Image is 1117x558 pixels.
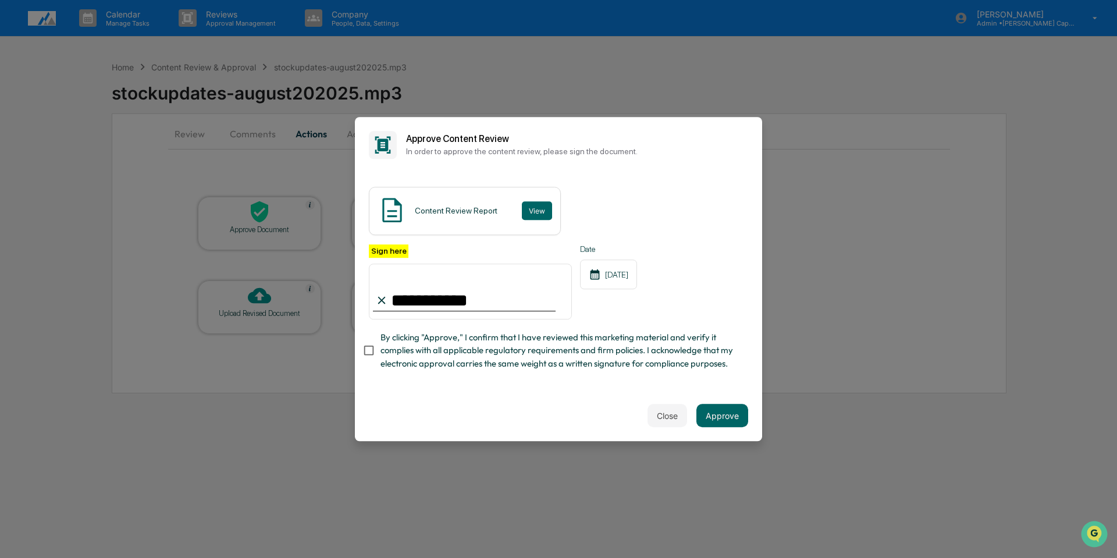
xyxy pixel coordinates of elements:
[80,142,149,163] a: 🗄️Attestations
[7,142,80,163] a: 🖐️Preclearance
[12,148,21,157] div: 🖐️
[415,206,497,215] div: Content Review Report
[522,201,552,220] button: View
[12,170,21,179] div: 🔎
[648,404,687,427] button: Close
[198,93,212,106] button: Start new chat
[40,101,147,110] div: We're available if you need us!
[7,164,78,185] a: 🔎Data Lookup
[30,53,192,65] input: Clear
[378,196,407,225] img: Document Icon
[580,244,637,254] label: Date
[12,24,212,43] p: How can we help?
[380,331,739,370] span: By clicking "Approve," I confirm that I have reviewed this marketing material and verify it compl...
[116,197,141,206] span: Pylon
[96,147,144,158] span: Attestations
[406,147,748,156] p: In order to approve the content review, please sign the document.
[696,404,748,427] button: Approve
[369,244,408,258] label: Sign here
[84,148,94,157] div: 🗄️
[82,197,141,206] a: Powered byPylon
[1080,520,1111,551] iframe: Open customer support
[23,169,73,180] span: Data Lookup
[580,260,637,289] div: [DATE]
[12,89,33,110] img: 1746055101610-c473b297-6a78-478c-a979-82029cc54cd1
[406,133,748,144] h2: Approve Content Review
[23,147,75,158] span: Preclearance
[40,89,191,101] div: Start new chat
